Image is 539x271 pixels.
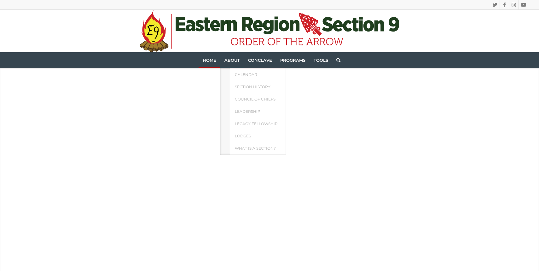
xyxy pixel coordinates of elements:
[224,58,240,63] span: About
[314,58,328,63] span: Tools
[230,142,286,155] a: What is a Section?
[235,72,257,77] span: Calendar
[220,52,244,68] a: About
[235,134,251,138] span: Lodges
[230,81,286,93] a: Section History
[280,58,305,63] span: Programs
[199,52,220,68] a: Home
[230,105,286,118] a: Leadership
[235,146,276,151] span: What is a Section?
[230,93,286,105] a: Council of Chiefs
[235,121,278,126] span: Legacy Fellowship
[230,130,286,142] a: Lodges
[276,52,310,68] a: Programs
[235,109,260,114] span: Leadership
[203,58,216,63] span: Home
[248,58,272,63] span: Conclave
[310,52,332,68] a: Tools
[230,118,286,130] a: Legacy Fellowship
[244,52,276,68] a: Conclave
[235,84,270,89] span: Section History
[332,52,340,68] a: Search
[235,97,275,101] span: Council of Chiefs
[230,68,286,81] a: Calendar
